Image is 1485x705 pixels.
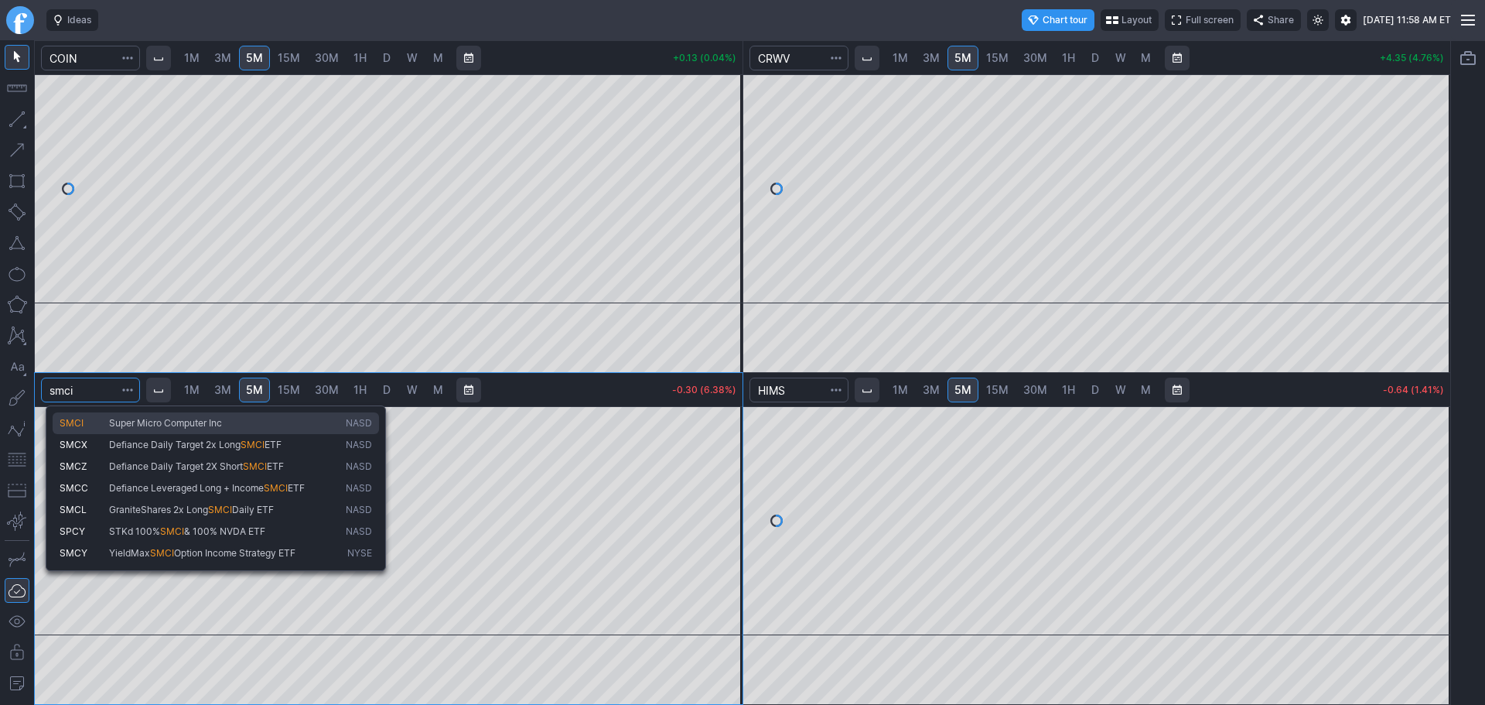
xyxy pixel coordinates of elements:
a: W [400,46,425,70]
button: Portfolio watchlist [1456,46,1480,70]
button: Range [1165,378,1190,402]
button: Brush [5,385,29,410]
a: 15M [271,378,307,402]
span: 30M [315,51,339,64]
button: Range [456,46,481,70]
span: ETF [265,439,282,450]
button: Full screen [1165,9,1241,31]
span: SMCZ [60,460,87,472]
span: 15M [278,51,300,64]
span: 1M [184,51,200,64]
button: XABCD [5,323,29,348]
button: Fibonacci retracements [5,447,29,472]
button: Triangle [5,231,29,255]
span: Daily ETF [232,504,274,515]
a: Finviz.com [6,6,34,34]
button: Toggle light mode [1307,9,1329,31]
span: 5M [246,51,263,64]
button: Drawings Autosave: On [5,578,29,603]
a: 3M [207,46,238,70]
span: NASD [346,417,372,430]
span: M [433,51,443,64]
a: 30M [1016,378,1054,402]
span: Chart tour [1043,12,1087,28]
span: NASD [346,460,372,474]
span: D [1091,383,1099,396]
span: 1H [353,383,367,396]
span: 5M [954,383,971,396]
a: M [425,46,450,70]
span: 1H [1062,383,1075,396]
span: YieldMax [109,547,150,559]
button: Position [5,478,29,503]
span: Option Income Strategy ETF [174,547,295,559]
button: Line [5,107,29,132]
span: Defiance Daily Target 2X Short [109,460,243,472]
span: 3M [923,383,940,396]
span: SMCI [150,547,174,559]
span: NASD [346,525,372,539]
button: Ellipse [5,262,29,286]
span: 3M [214,51,231,64]
button: Interval [855,46,879,70]
span: SMCY [60,547,87,559]
span: [DATE] 11:58 AM ET [1363,12,1451,28]
a: 1H [1055,46,1082,70]
span: SMCI [241,439,265,450]
span: SMCX [60,439,87,450]
span: Ideas [67,12,91,28]
span: D [383,51,391,64]
span: Super Micro Computer Inc [109,417,222,429]
span: 3M [923,51,940,64]
span: W [1115,383,1126,396]
input: Search [41,378,140,402]
button: Interval [146,378,171,402]
p: -0.30 (6.38%) [672,385,736,395]
span: 15M [986,51,1009,64]
span: 1M [184,383,200,396]
span: 1M [893,383,908,396]
a: 30M [308,378,346,402]
input: Search [749,378,848,402]
a: 30M [308,46,346,70]
button: Polygon [5,293,29,317]
button: Rectangle [5,169,29,193]
a: W [1108,46,1133,70]
span: M [1141,383,1151,396]
a: 5M [947,46,978,70]
span: 1H [353,51,367,64]
span: ETF [267,460,284,472]
span: STKd 100% [109,525,160,537]
button: Search [117,378,138,402]
span: W [1115,51,1126,64]
span: 30M [1023,383,1047,396]
button: Chart tour [1022,9,1094,31]
span: 5M [246,383,263,396]
a: 1H [346,46,374,70]
a: 5M [239,378,270,402]
span: SMCC [60,482,88,494]
a: 1M [886,378,915,402]
input: Search [41,46,140,70]
span: 1M [893,51,908,64]
span: SMCI [264,482,288,494]
button: Interval [855,378,879,402]
a: W [1108,378,1133,402]
span: NASD [346,504,372,517]
button: Share [1247,9,1301,31]
button: Layout [1101,9,1159,31]
span: SMCI [208,504,232,515]
button: Rotated rectangle [5,200,29,224]
a: D [374,378,399,402]
span: 30M [315,383,339,396]
span: & 100% NVDA ETF [184,525,265,537]
a: M [1134,46,1159,70]
span: NASD [346,439,372,452]
p: +0.13 (0.04%) [673,53,736,63]
a: 1H [1055,378,1082,402]
span: SPCY [60,525,85,537]
span: 5M [954,51,971,64]
a: 1M [177,46,207,70]
button: Anchored VWAP [5,509,29,534]
span: SMCI [160,525,184,537]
